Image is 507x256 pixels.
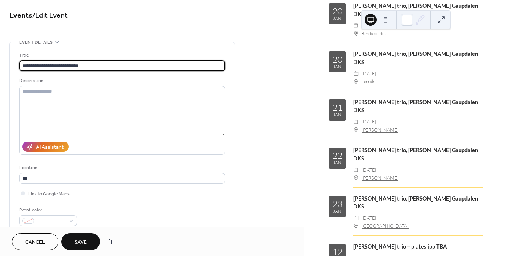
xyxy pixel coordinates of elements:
[362,126,398,134] a: [PERSON_NAME]
[353,126,359,134] div: ​
[32,8,68,23] span: / Edit Event
[353,98,483,114] div: [PERSON_NAME] trio, [PERSON_NAME] Gaupdalen DKS
[333,103,342,112] div: 21
[333,209,341,213] div: Jan
[333,7,342,15] div: 20
[333,151,342,160] div: 22
[362,166,376,174] span: [DATE]
[353,118,359,126] div: ​
[36,144,64,151] div: AI Assistant
[362,30,386,37] a: Bindalseidet
[353,2,483,18] div: [PERSON_NAME] trio, [PERSON_NAME] Gaupdalen DKS
[353,222,359,230] div: ​
[353,174,359,182] div: ​
[333,65,341,69] div: Jan
[353,166,359,174] div: ​
[333,199,342,208] div: 23
[333,16,341,21] div: Jan
[22,142,69,152] button: AI Assistant
[19,51,224,59] div: Title
[353,195,483,211] div: [PERSON_NAME] trio, [PERSON_NAME] Gaupdalen DKS
[333,55,342,64] div: 20
[353,70,359,78] div: ​
[353,30,359,37] div: ​
[362,174,398,182] a: [PERSON_NAME]
[353,50,483,66] div: [PERSON_NAME] trio, [PERSON_NAME] Gaupdalen DKS
[9,8,32,23] a: Events
[19,77,224,85] div: Description
[19,206,76,214] div: Event color
[353,214,359,222] div: ​
[19,164,224,172] div: Location
[362,222,409,230] a: [GEOGRAPHIC_DATA]
[333,113,341,117] div: Jan
[362,118,376,126] span: [DATE]
[353,78,359,85] div: ​
[353,21,359,29] div: ​
[28,190,70,198] span: Link to Google Maps
[362,70,376,78] span: [DATE]
[362,214,376,222] span: [DATE]
[353,146,483,162] div: [PERSON_NAME] trio, [PERSON_NAME] Gaupdalen DKS
[61,233,100,250] button: Save
[353,243,483,251] div: [PERSON_NAME] trio – plateslipp TBA
[12,233,58,250] button: Cancel
[25,238,45,246] span: Cancel
[362,78,374,85] a: Terråk
[74,238,87,246] span: Save
[333,247,342,256] div: 12
[19,39,53,46] span: Event details
[333,161,341,165] div: Jan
